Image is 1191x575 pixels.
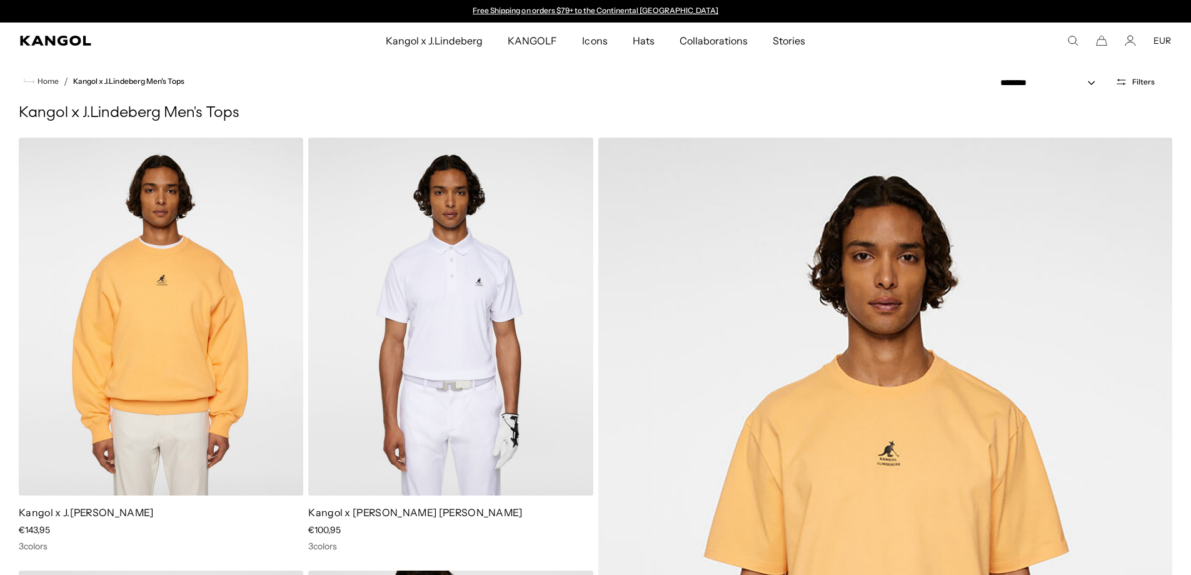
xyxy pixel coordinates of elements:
span: Collaborations [680,23,748,59]
div: Announcement [467,6,725,16]
a: Stories [760,23,818,59]
li: / [59,74,68,89]
div: 3 colors [308,541,593,552]
a: Collaborations [667,23,760,59]
h1: Kangol x J.Lindeberg Men's Tops [19,104,1172,123]
a: Account [1125,35,1136,46]
a: Kangol [20,36,255,46]
div: 1 of 2 [467,6,725,16]
a: Kangol x J.[PERSON_NAME] [19,506,154,519]
a: Home [24,76,59,87]
span: Icons [582,23,607,59]
a: Kangol x J.Lindeberg [373,23,496,59]
span: KANGOLF [508,23,557,59]
button: Cart [1096,35,1107,46]
a: Kangol x [PERSON_NAME] [PERSON_NAME] [308,506,523,519]
a: Icons [570,23,620,59]
a: KANGOLF [495,23,570,59]
a: Hats [620,23,667,59]
div: 3 colors [19,541,303,552]
button: EUR [1153,35,1171,46]
span: €143,95 [19,524,50,536]
button: Open filters [1108,76,1162,88]
span: Filters [1132,78,1155,86]
a: Kangol x J.Lindeberg Men's Tops [73,77,184,86]
slideshow-component: Announcement bar [467,6,725,16]
img: Kangol x J.Lindeberg Roberto Crewneck [19,138,303,496]
a: Free Shipping on orders $79+ to the Continental [GEOGRAPHIC_DATA] [473,6,718,15]
img: Kangol x J.Lindeberg Jason Polo [308,138,593,496]
summary: Search here [1067,35,1078,46]
select: Sort by: Featured [995,76,1108,89]
span: €100,95 [308,524,341,536]
span: Home [35,77,59,86]
span: Hats [633,23,655,59]
span: Kangol x J.Lindeberg [386,23,483,59]
span: Stories [773,23,805,59]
